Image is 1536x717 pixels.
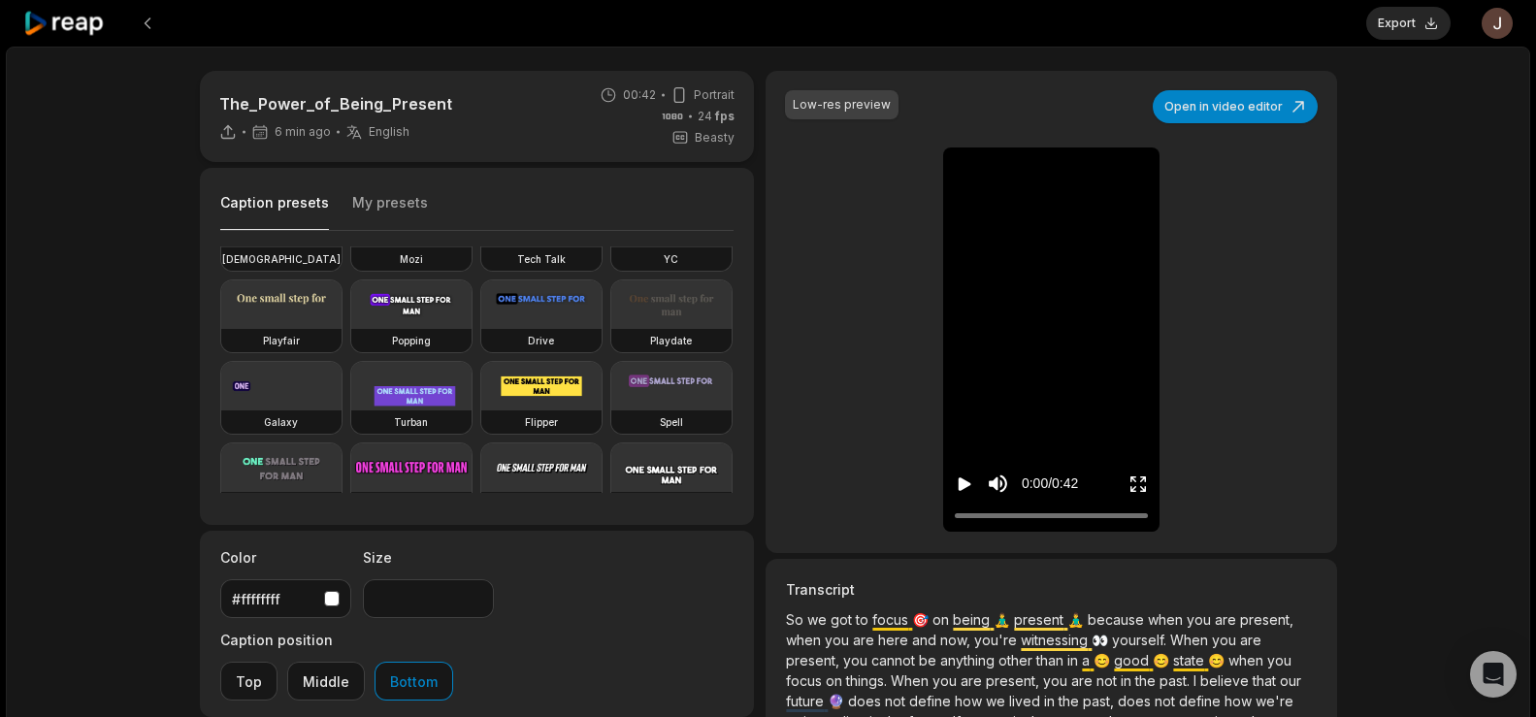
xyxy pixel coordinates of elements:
span: other [998,652,1036,668]
h3: Mozi [400,251,423,267]
div: 0:00 / 0:42 [1022,473,1078,494]
span: we're [1256,693,1293,709]
span: we [807,611,831,628]
span: to [856,611,872,628]
span: got [831,611,856,628]
span: lived [1009,693,1044,709]
h3: Popping [392,333,431,348]
h3: Tech Talk [517,251,566,267]
label: Size [363,547,494,568]
span: in [1044,693,1059,709]
span: in [1067,652,1082,668]
span: now, [940,632,974,648]
h3: Drive [528,333,554,348]
span: how [1225,693,1256,709]
span: present, [786,652,843,668]
span: not [1096,672,1121,689]
span: I [1193,672,1200,689]
span: Beasty [695,129,735,147]
span: present, [986,672,1043,689]
button: #ffffffff [220,579,351,618]
span: that [1253,672,1280,689]
label: Color [220,547,351,568]
h3: Spell [660,414,683,430]
span: does [1118,693,1155,709]
h3: Flipper [525,414,558,430]
span: present, [1240,611,1293,628]
span: in [1121,672,1135,689]
span: the [1059,693,1083,709]
p: The_Power_of_Being_Present [219,92,452,115]
span: good [1114,652,1153,668]
span: you [932,672,961,689]
span: because [1088,611,1148,628]
div: Low-res preview [793,96,891,114]
span: you're [974,632,1021,648]
button: Caption presets [220,193,329,231]
span: you [1043,672,1071,689]
button: Enter Fullscreen [1128,466,1148,502]
span: are [1215,611,1240,628]
span: are [961,672,986,689]
span: define [1179,693,1225,709]
span: focus [786,672,826,689]
span: yourself. [1112,632,1170,648]
span: not [1155,693,1179,709]
label: Caption position [220,630,453,650]
span: cannot [871,652,919,668]
div: Open Intercom Messenger [1470,651,1517,698]
h3: Turban [394,414,428,430]
button: Play video [955,466,974,502]
span: When [891,672,932,689]
div: #ffffffff [232,589,316,609]
span: things. [846,672,891,689]
span: here [878,632,912,648]
span: we [986,693,1009,709]
span: define [909,693,955,709]
h3: [DEMOGRAPHIC_DATA] [222,251,341,267]
span: past. [1160,672,1193,689]
span: than [1036,652,1067,668]
span: not [885,693,909,709]
span: a [1082,652,1094,668]
span: So [786,611,807,628]
span: 24 [698,108,735,125]
span: are [1071,672,1096,689]
span: are [1240,632,1261,648]
span: 6 min ago [275,124,331,140]
h3: YC [664,251,678,267]
span: you [1187,611,1215,628]
button: Top [220,662,278,701]
span: how [955,693,986,709]
span: future [786,693,828,709]
span: our [1280,672,1301,689]
span: you [1212,632,1240,648]
button: Mute sound [986,472,1010,496]
h3: Galaxy [264,414,298,430]
span: when [1228,652,1267,668]
span: on [826,672,846,689]
span: believe [1200,672,1253,689]
button: Export [1366,7,1451,40]
span: on [932,611,953,628]
span: anything [940,652,998,668]
h3: Playfair [263,333,300,348]
span: focus [872,611,912,628]
span: witnessing [1021,632,1092,648]
span: being [953,611,994,628]
span: when [786,632,825,648]
span: be [919,652,940,668]
span: and [912,632,940,648]
span: when [1148,611,1187,628]
button: Bottom [375,662,453,701]
span: present [1014,611,1067,628]
span: Portrait [694,86,735,104]
button: Middle [287,662,365,701]
button: Open in video editor [1153,90,1318,123]
span: are [853,632,878,648]
h3: Transcript [786,579,1316,600]
button: My presets [352,193,428,230]
span: When [1170,632,1212,648]
span: English [369,124,409,140]
span: you [825,632,853,648]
